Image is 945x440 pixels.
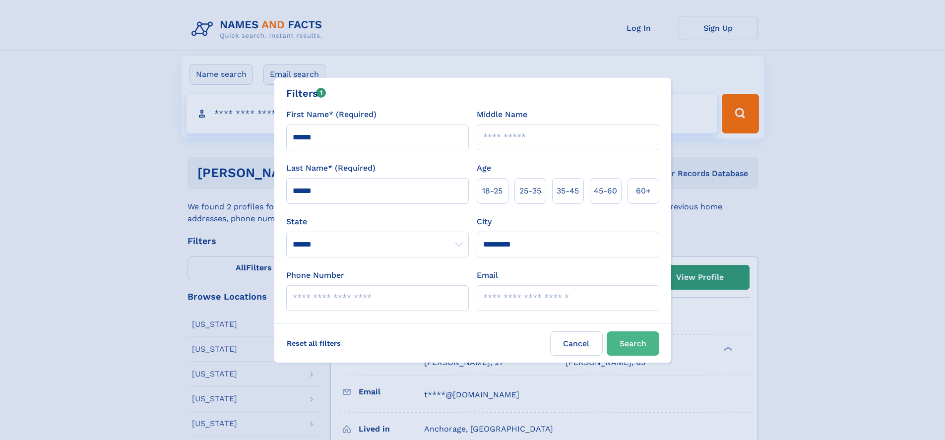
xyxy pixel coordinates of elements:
[286,162,376,174] label: Last Name* (Required)
[594,185,617,197] span: 45‑60
[636,185,651,197] span: 60+
[477,269,498,281] label: Email
[477,109,527,121] label: Middle Name
[557,185,579,197] span: 35‑45
[286,269,344,281] label: Phone Number
[286,109,377,121] label: First Name* (Required)
[550,331,603,356] label: Cancel
[286,216,469,228] label: State
[482,185,503,197] span: 18‑25
[477,216,492,228] label: City
[519,185,541,197] span: 25‑35
[286,86,326,101] div: Filters
[607,331,659,356] button: Search
[280,331,347,355] label: Reset all filters
[477,162,491,174] label: Age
